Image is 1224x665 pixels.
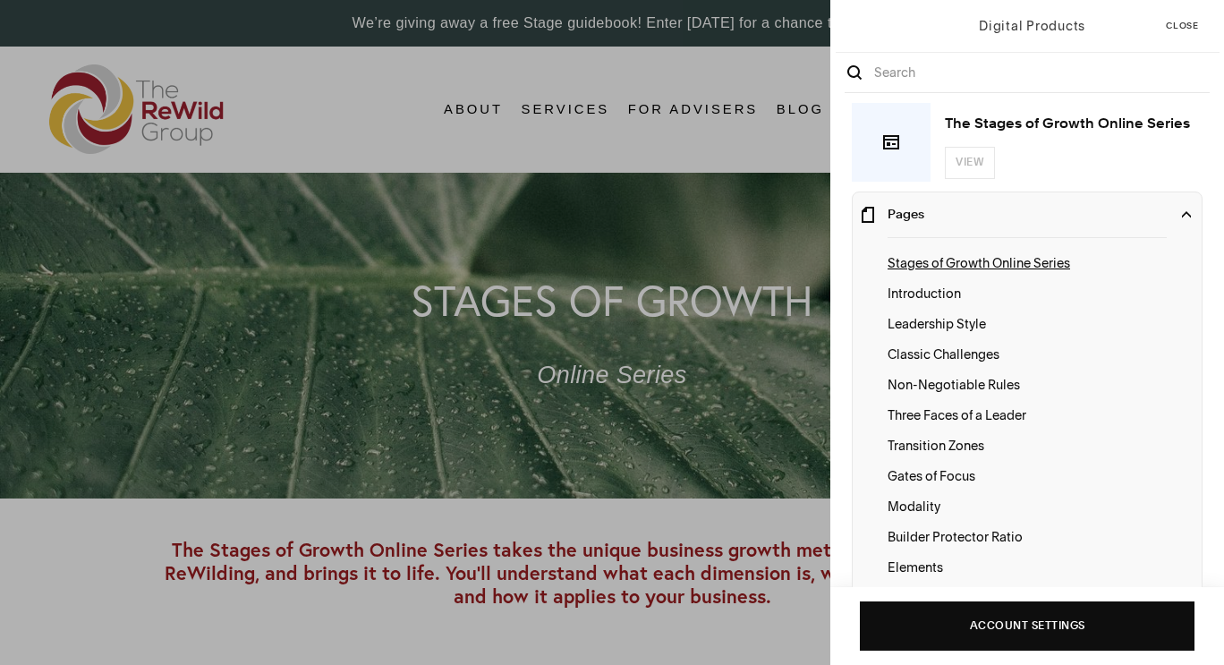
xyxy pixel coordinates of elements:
[888,314,1167,334] p: Leadership Style
[888,400,1167,431] button: Three Faces of a Leader
[956,153,984,173] span: View
[888,370,1167,400] button: Non-Negotiable Rules
[1177,205,1196,225] svg: Collapse accordion
[888,491,1167,522] button: Modality
[945,115,1190,134] h2: The Stages of Growth Online Series
[858,192,1196,237] button: Pages
[888,405,1167,425] p: Three Faces of a Leader
[945,147,995,179] button: View
[888,375,1167,395] p: Non-Negotiable Rules
[874,53,1210,92] input: Search
[888,284,1167,303] p: Introduction
[888,253,1167,273] p: Stages of Growth Online Series
[888,552,1167,583] button: Elements
[888,339,1167,370] button: Classic Challenges
[888,461,1167,491] button: Gates of Focus
[888,209,924,221] span: Pages
[888,345,1167,364] p: Classic Challenges
[888,248,1167,278] button: Stages of Growth Online Series
[888,309,1167,339] button: Leadership Style
[888,431,1167,461] button: Transition Zones
[1166,21,1199,30] span: Close
[888,522,1167,552] button: Builder Protector Ratio
[888,436,1167,456] p: Transition Zones
[888,527,1167,547] p: Builder Protector Ratio
[888,278,1167,309] button: Introduction
[888,558,1167,577] p: Elements
[888,466,1167,486] p: Gates of Focus
[888,497,1167,516] p: Modality
[860,618,1194,632] a: Account Settings
[970,617,1085,636] span: Account Settings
